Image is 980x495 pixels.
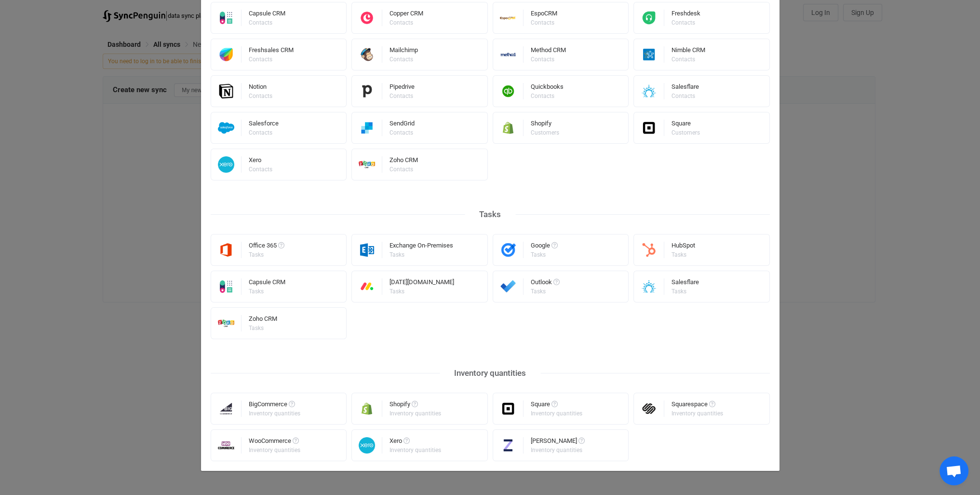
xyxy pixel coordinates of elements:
[671,10,700,20] div: Freshdesk
[211,83,242,99] img: notion.png
[249,325,276,331] div: Tasks
[634,120,664,136] img: square.png
[389,447,441,453] div: Inventory quantities
[389,242,453,252] div: Exchange On-Premises
[389,56,416,62] div: Contacts
[249,56,292,62] div: Contacts
[531,242,558,252] div: Google
[671,242,695,252] div: HubSpot
[671,411,723,416] div: Inventory quantities
[440,366,540,381] div: Inventory quantities
[352,242,382,258] img: exchange.png
[671,252,694,258] div: Tasks
[634,46,664,63] img: nimble.png
[531,411,582,416] div: Inventory quantities
[531,279,560,289] div: Outlook
[211,437,242,454] img: woo-commerce.png
[249,316,277,325] div: Zoho CRM
[352,437,382,454] img: xero.png
[389,10,423,20] div: Copper CRM
[352,120,382,136] img: sendgrid.png
[389,166,416,172] div: Contacts
[249,447,300,453] div: Inventory quantities
[531,447,583,453] div: Inventory quantities
[531,120,561,130] div: Shopify
[671,20,699,26] div: Contacts
[671,47,705,56] div: Nimble CRM
[634,10,664,26] img: freshdesk.png
[389,438,443,447] div: Xero
[531,252,556,258] div: Tasks
[531,93,562,99] div: Contacts
[493,83,524,99] img: quickbooks.png
[531,83,564,93] div: Quickbooks
[249,157,274,166] div: Xero
[389,93,413,99] div: Contacts
[249,10,285,20] div: Capsule CRM
[249,438,302,447] div: WooCommerce
[493,437,524,454] img: zettle.png
[352,83,382,99] img: pipedrive.png
[465,207,515,222] div: Tasks
[389,47,418,56] div: Mailchimp
[531,289,558,294] div: Tasks
[531,10,557,20] div: EspoCRM
[940,456,968,485] a: Open chat
[389,130,413,136] div: Contacts
[671,93,698,99] div: Contacts
[249,120,279,130] div: Salesforce
[671,279,699,289] div: Salesflare
[389,83,415,93] div: Pipedrive
[352,10,382,26] img: copper.png
[671,83,699,93] div: Salesflare
[389,252,452,258] div: Tasks
[634,400,664,417] img: squarespace.png
[389,289,453,294] div: Tasks
[211,315,242,331] img: zoho-crm.png
[531,47,566,56] div: Method CRM
[352,278,382,295] img: monday.png
[211,46,242,63] img: freshworks.png
[493,120,524,136] img: shopify.png
[634,278,664,295] img: salesflare.png
[634,242,664,258] img: hubspot.png
[493,278,524,295] img: microsoft-todo.png
[211,400,242,417] img: big-commerce.png
[671,289,698,294] div: Tasks
[493,242,524,258] img: google-tasks.png
[531,438,585,447] div: [PERSON_NAME]
[671,120,701,130] div: Square
[389,411,441,416] div: Inventory quantities
[249,47,294,56] div: Freshsales CRM
[249,401,302,411] div: BigCommerce
[493,10,524,26] img: espo-crm.png
[249,166,272,172] div: Contacts
[211,242,242,258] img: microsoft365.png
[249,252,283,258] div: Tasks
[249,93,272,99] div: Contacts
[634,83,664,99] img: salesflare.png
[389,401,443,411] div: Shopify
[211,278,242,295] img: capsule.png
[671,130,700,136] div: Customers
[249,20,284,26] div: Contacts
[211,156,242,173] img: xero.png
[531,401,584,411] div: Square
[671,401,725,411] div: Squarespace
[493,46,524,63] img: methodcrm.png
[352,156,382,173] img: zoho-crm.png
[211,10,242,26] img: capsule.png
[211,120,242,136] img: salesforce.png
[249,242,284,252] div: Office 365
[389,279,454,289] div: [DATE][DOMAIN_NAME]
[389,157,418,166] div: Zoho CRM
[249,289,284,294] div: Tasks
[249,130,277,136] div: Contacts
[531,56,564,62] div: Contacts
[249,411,300,416] div: Inventory quantities
[531,20,556,26] div: Contacts
[352,46,382,63] img: mailchimp.png
[671,56,704,62] div: Contacts
[531,130,559,136] div: Customers
[389,120,415,130] div: SendGrid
